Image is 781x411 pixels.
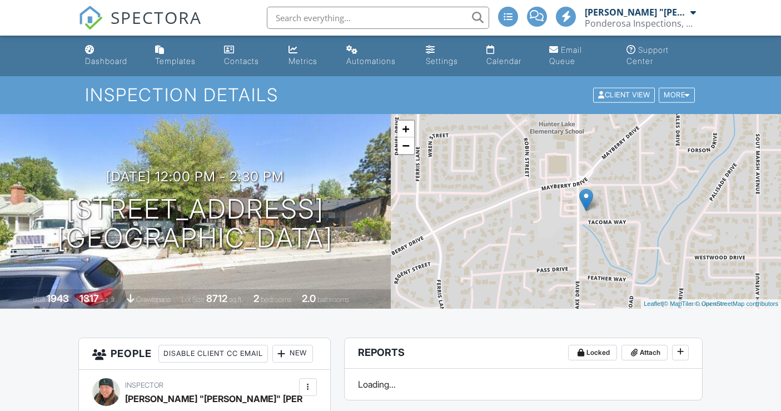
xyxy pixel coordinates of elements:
[206,293,227,304] div: 8712
[33,295,45,304] span: Built
[261,295,291,304] span: bedrooms
[397,121,414,137] a: Zoom in
[622,40,700,72] a: Support Center
[695,300,778,307] a: © OpenStreetMap contributors
[111,6,202,29] span: SPECTORA
[284,40,332,72] a: Metrics
[79,338,330,370] h3: People
[47,293,69,304] div: 1943
[101,295,116,304] span: sq. ft.
[288,56,317,66] div: Metrics
[664,300,694,307] a: © MapTiler
[220,40,275,72] a: Contacts
[136,295,171,304] span: crawlspace
[229,295,243,304] span: sq.ft.
[626,45,669,66] div: Support Center
[585,7,688,18] div: [PERSON_NAME] "[PERSON_NAME]" [PERSON_NAME]
[79,293,99,304] div: 1317
[644,300,662,307] a: Leaflet
[272,345,313,363] div: New
[253,293,259,304] div: 2
[426,56,458,66] div: Settings
[482,40,535,72] a: Calendar
[224,56,259,66] div: Contacts
[317,295,349,304] span: bathrooms
[267,7,489,29] input: Search everything...
[78,6,103,30] img: The Best Home Inspection Software - Spectora
[78,15,202,38] a: SPECTORA
[659,88,695,103] div: More
[181,295,205,304] span: Lot Size
[106,169,284,184] h3: [DATE] 12:00 pm - 2:30 pm
[545,40,614,72] a: Email Queue
[346,56,396,66] div: Automations
[397,137,414,154] a: Zoom out
[158,345,268,363] div: Disable Client CC Email
[486,56,521,66] div: Calendar
[641,299,781,309] div: |
[549,45,582,66] div: Email Queue
[585,18,696,29] div: Ponderosa Inspections, LLC
[85,85,695,105] h1: Inspection Details
[155,56,196,66] div: Templates
[302,293,316,304] div: 2.0
[421,40,473,72] a: Settings
[57,195,333,254] h1: [STREET_ADDRESS] [GEOGRAPHIC_DATA]
[125,381,163,389] span: Inspector
[85,56,127,66] div: Dashboard
[151,40,211,72] a: Templates
[593,88,655,103] div: Client View
[342,40,413,72] a: Automations (Advanced)
[81,40,142,72] a: Dashboard
[592,90,658,98] a: Client View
